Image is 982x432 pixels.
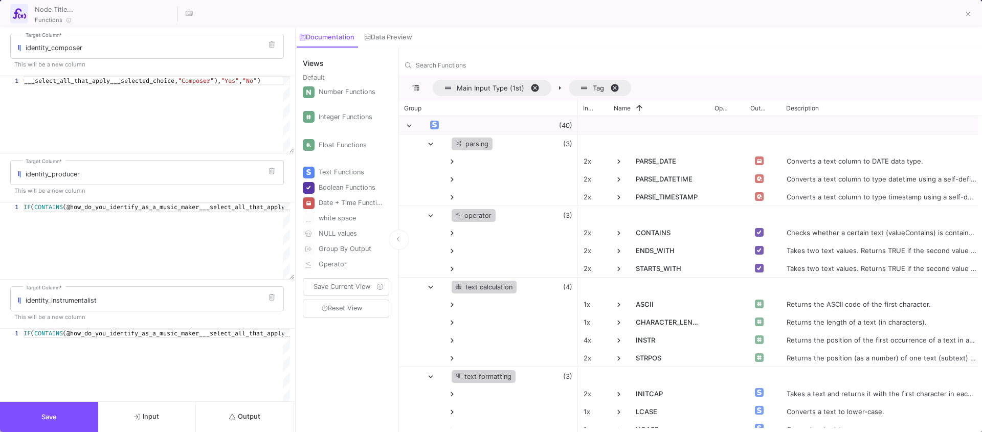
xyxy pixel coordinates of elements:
[636,188,703,207] span: PARSE_TIMESTAMP
[242,329,353,337] span: l_that_apply___selected_choice,
[229,413,260,420] span: Output
[322,304,363,312] span: Reset View
[314,283,370,290] span: Save Current View
[578,384,609,402] div: 2x
[32,2,175,15] input: Node Title...
[319,180,383,195] div: Boolean Functions
[578,152,609,170] div: 2x
[63,329,242,337] span: (@how_do_you_identify_as_a_music_maker___select_al
[781,152,982,170] div: Converts a text column to DATE data type.
[563,368,572,385] span: (3)
[301,195,391,211] button: Date + Time Functions
[319,211,383,226] div: white space
[416,61,976,69] input: Search for function names
[10,313,284,321] p: This will be a new column
[563,135,572,153] span: (3)
[781,295,982,313] div: Returns the ASCII code of the first character.
[452,209,496,222] div: operator
[301,241,391,257] button: Group By Output
[196,402,294,432] button: Output
[257,77,260,85] span: )
[578,223,609,241] div: 2x
[365,33,412,41] div: Data Preview
[781,188,982,206] div: Converts a text column to type timestamp using a self-defined format.
[452,138,493,150] div: parsing
[578,331,609,349] div: 4x
[15,298,23,304] img: columns.svg
[242,77,257,85] span: "No"
[563,207,572,224] span: (3)
[10,187,284,195] p: This will be a new column
[301,109,391,125] button: Integer Functions
[636,403,703,421] span: LCASE
[569,80,631,96] span: Tag. Press ENTER to sort. Press DELETE to remove
[636,260,703,278] span: STARTS_WITH
[636,295,703,314] span: ASCII
[67,77,178,85] span: l_that_apply___selected_choice,
[34,203,63,211] span: CONTAINS
[319,165,383,180] div: Text Functions
[636,242,703,260] span: ENDS_WITH
[715,104,731,112] span: Operator
[31,329,34,337] span: (
[636,349,703,368] span: STRPOS
[319,226,383,241] div: NULL values
[31,203,34,211] span: (
[221,77,239,85] span: "Yes"
[300,33,354,41] div: Documentation
[239,77,242,85] span: ,
[781,349,982,367] div: Returns the position (as a number) of one text (subtext) inside another text (source_text).
[319,241,383,257] div: Group By Output
[614,104,631,112] span: Name
[319,138,383,153] div: Float Functions
[35,16,62,24] span: Functions
[24,329,31,337] span: IF
[578,241,609,259] div: 2x
[13,7,26,20] img: function-ui.svg
[303,73,391,84] div: Default
[578,313,609,331] div: 1x
[781,223,982,241] div: Checks whether a certain text (valueContains) is contained within another text (value1). Returns ...
[433,80,631,96] div: Row Groups
[578,188,609,206] div: 2x
[583,104,594,112] span: Inputs
[636,170,703,189] span: PARSE_DATETIME
[301,211,391,226] button: white space
[559,117,572,134] span: (40)
[303,278,389,295] button: Save Current View
[578,295,609,313] div: 1x
[578,349,609,367] div: 2x
[781,170,982,188] div: Converts a text column to type datetime using a self-defined format.
[303,300,389,317] button: Reset View
[786,104,819,112] span: Description
[319,109,383,125] div: Integer Functions
[134,413,159,420] span: Input
[781,259,982,277] div: Takes two text values. Returns TRUE if the second value is a prefix of the first.
[457,84,524,92] span: Main Input Type (1st)
[636,331,703,350] span: INSTR
[319,195,383,211] div: Date + Time Functions
[578,259,609,277] div: 2x
[179,4,199,24] button: Hotkeys List
[781,384,982,402] div: Takes a text and returns it with the first character in each word in uppercase.
[10,60,284,69] p: This will be a new column
[578,402,609,420] div: 1x
[781,241,982,259] div: Takes two text values. Returns TRUE if the second value is a suffix of the first.
[593,84,604,92] span: Tag
[301,165,391,180] button: Text Functions
[319,257,383,272] div: Operator
[781,313,982,331] div: Returns the length of a text (in characters).
[98,402,196,432] button: Input
[433,80,551,96] span: Main Input Type (1st). Press ENTER to sort. Press DELETE to remove
[452,370,516,383] div: text formatting
[63,203,242,211] span: (@how_do_you_identify_as_a_music_maker___select_al
[781,402,982,420] div: Converts a text to lower-case.
[563,278,572,296] span: (4)
[214,77,221,85] span: ),
[578,170,609,188] div: 2x
[452,281,517,293] div: text calculation
[404,104,421,112] span: Group
[636,313,703,332] span: CHARACTER_LENGTH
